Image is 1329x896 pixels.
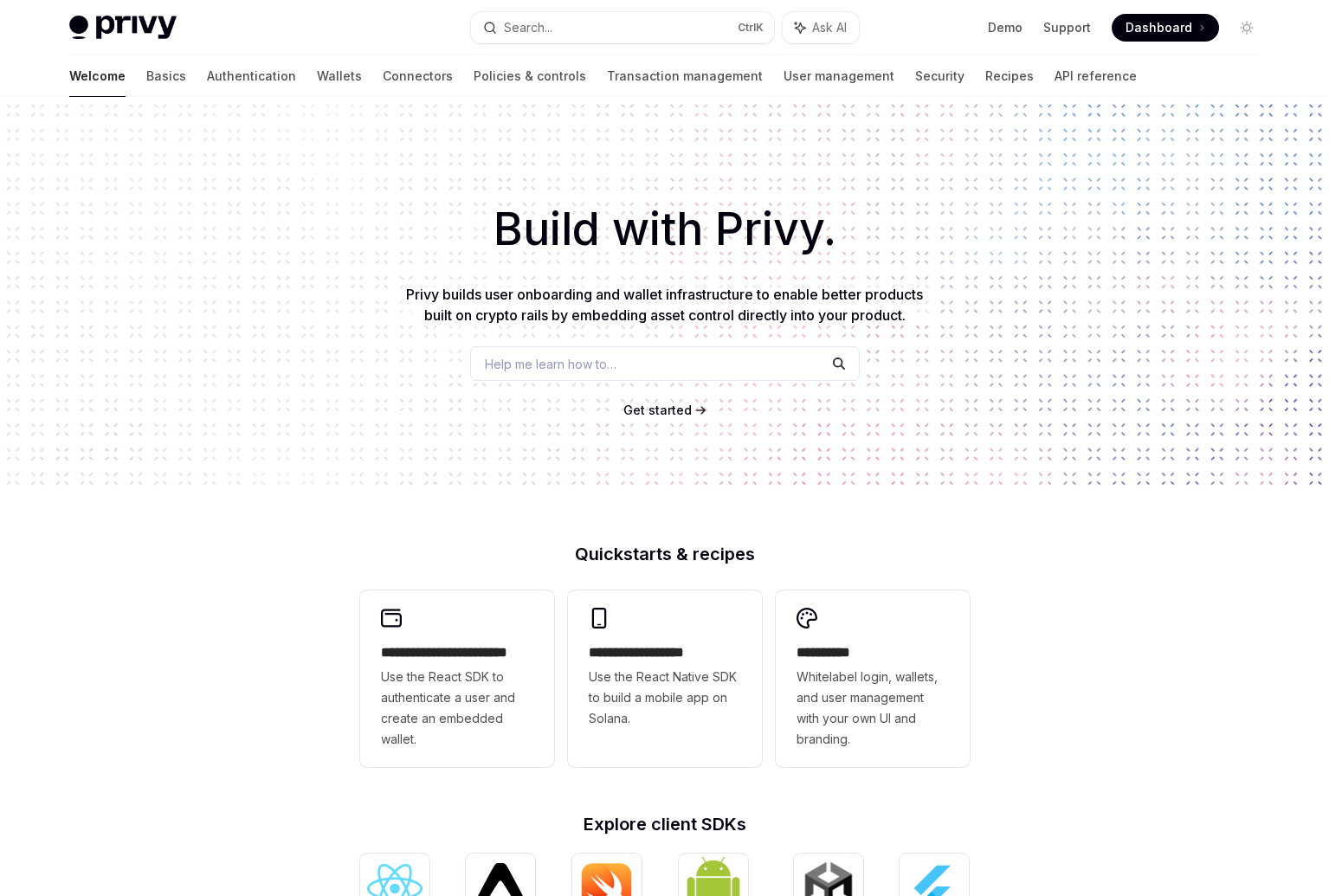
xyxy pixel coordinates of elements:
[360,545,970,563] h2: Quickstarts & recipes
[985,55,1034,97] a: Recipes
[383,55,453,97] a: Connectors
[797,667,949,750] span: Whitelabel login, wallets, and user management with your own UI and branding.
[474,55,586,97] a: Policies & controls
[1043,19,1091,36] a: Support
[146,55,186,97] a: Basics
[485,355,616,373] span: Help me learn how to…
[207,55,296,97] a: Authentication
[988,19,1023,36] a: Demo
[69,55,126,97] a: Welcome
[1233,14,1261,42] button: Toggle dark mode
[381,667,533,750] span: Use the React SDK to authenticate a user and create an embedded wallet.
[1112,14,1219,42] a: Dashboard
[406,286,923,324] span: Privy builds user onboarding and wallet infrastructure to enable better products built on crypto ...
[28,196,1301,263] h1: Build with Privy.
[1126,19,1192,36] span: Dashboard
[568,590,762,767] a: **** **** **** ***Use the React Native SDK to build a mobile app on Solana.
[783,12,859,43] button: Ask AI
[915,55,964,97] a: Security
[589,667,741,729] span: Use the React Native SDK to build a mobile app on Solana.
[360,815,970,833] h2: Explore client SDKs
[607,55,763,97] a: Transaction management
[623,402,692,419] a: Get started
[69,16,177,40] img: light logo
[471,12,774,43] button: Search...CtrlK
[317,55,362,97] a: Wallets
[812,19,847,36] span: Ask AI
[504,17,552,38] div: Search...
[776,590,970,767] a: **** *****Whitelabel login, wallets, and user management with your own UI and branding.
[738,21,764,35] span: Ctrl K
[623,403,692,417] span: Get started
[784,55,894,97] a: User management
[1055,55,1137,97] a: API reference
